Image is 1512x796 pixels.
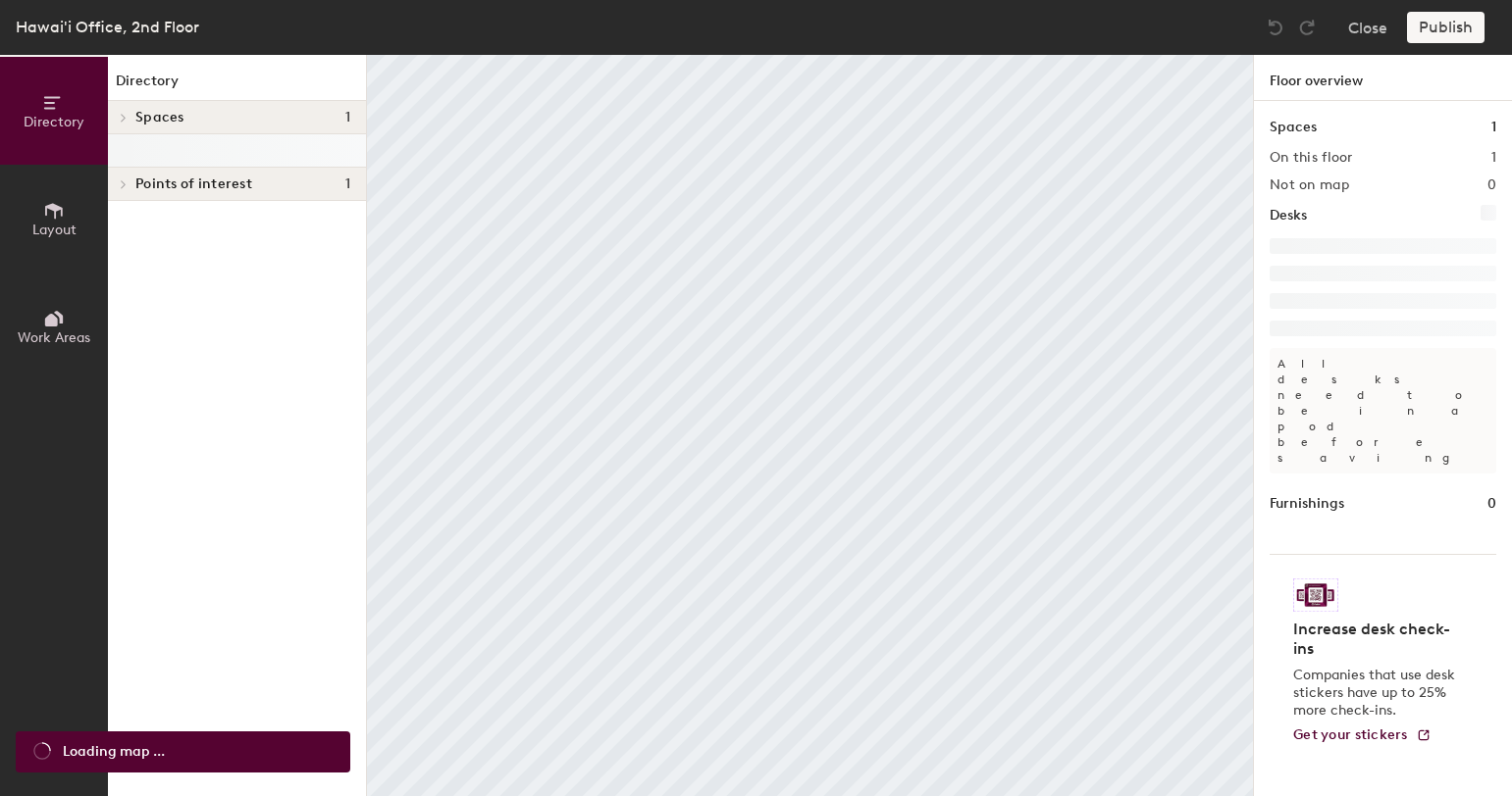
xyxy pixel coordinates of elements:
p: All desks need to be in a pod before saving [1270,348,1496,473]
span: 1 [345,176,350,192]
h1: Spaces [1270,117,1317,138]
h1: Directory [108,71,366,101]
h4: Increase desk check-ins [1293,620,1461,659]
h1: Furnishings [1270,493,1344,515]
div: Hawai'i Office, 2nd Floor [16,15,199,39]
span: Directory [24,114,84,130]
span: Work Areas [18,329,90,346]
a: Get your stickers [1293,727,1432,744]
h2: 0 [1487,177,1496,193]
span: 1 [345,110,350,125]
h1: 1 [1491,117,1496,138]
h1: 0 [1487,493,1496,515]
img: Undo [1266,18,1285,37]
h2: Not on map [1270,177,1349,193]
span: Spaces [135,110,184,125]
h2: On this floor [1270,150,1353,166]
span: Get your stickers [1293,726,1408,743]
h2: 1 [1491,150,1496,166]
h1: Desks [1270,205,1307,226]
p: Companies that use desk stickers have up to 25% more check-ins. [1293,667,1461,720]
span: Layout [32,222,77,238]
span: Loading map ... [63,741,165,763]
span: Points of interest [135,176,252,192]
h1: Floor overview [1254,55,1512,101]
img: Sticker logo [1293,578,1338,612]
button: Close [1348,12,1387,43]
img: Redo [1297,18,1317,37]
